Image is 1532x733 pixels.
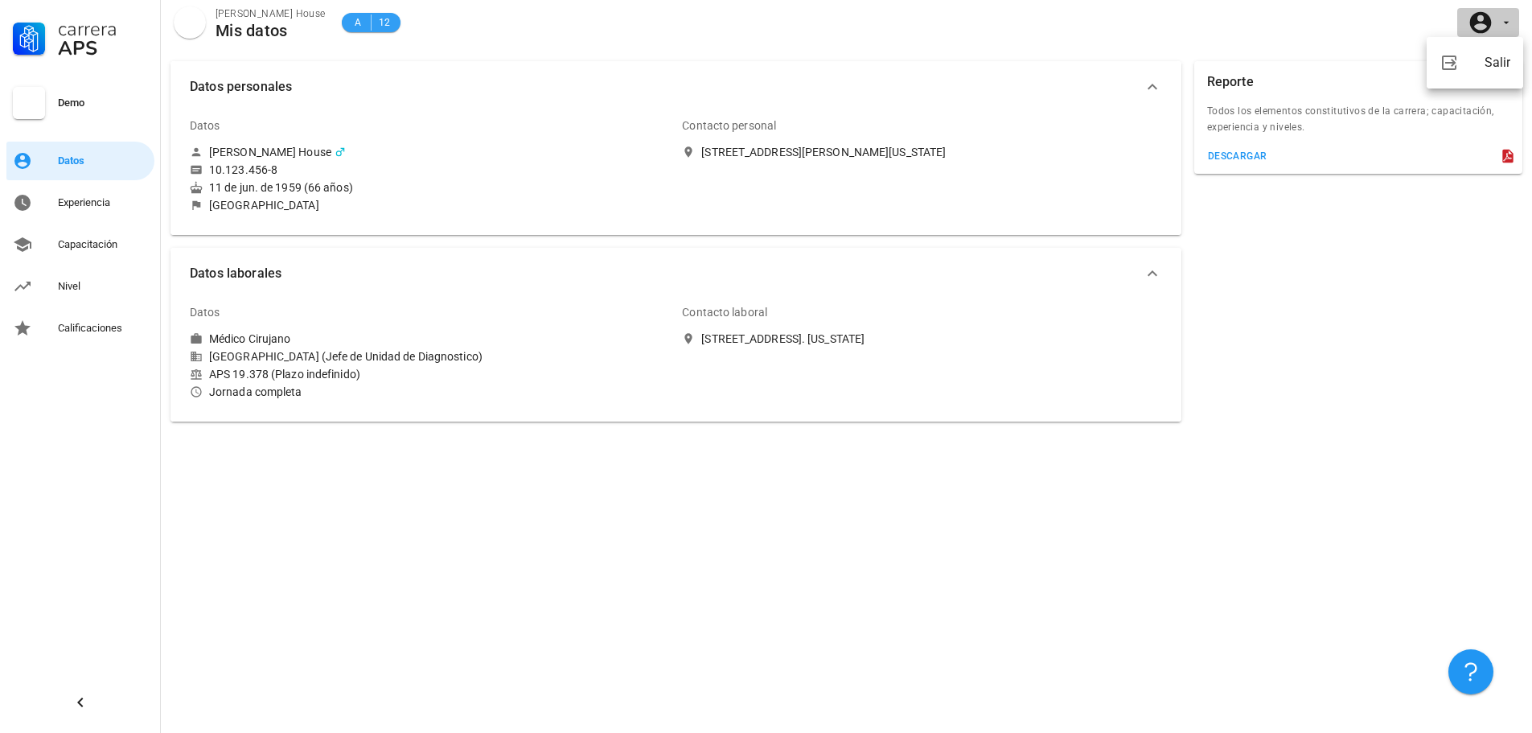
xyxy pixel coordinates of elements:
[190,367,669,381] div: APS 19.378 (Plazo indefinido)
[6,183,154,222] a: Experiencia
[190,293,220,331] div: Datos
[190,349,669,364] div: [GEOGRAPHIC_DATA] (Jefe de Unidad de Diagnostico)
[58,19,148,39] div: Carrera
[1207,61,1254,103] div: Reporte
[58,154,148,167] div: Datos
[170,248,1181,299] button: Datos laborales
[6,309,154,348] a: Calificaciones
[1207,150,1267,162] div: descargar
[209,163,277,177] div: 10.123.456-8
[6,142,154,180] a: Datos
[1485,47,1510,79] div: Salir
[190,262,1143,285] span: Datos laborales
[682,145,1161,159] a: [STREET_ADDRESS][PERSON_NAME][US_STATE]
[1194,103,1522,145] div: Todos los elementos constitutivos de la carrera; capacitación, experiencia y niveles.
[216,6,326,22] div: [PERSON_NAME] House
[170,61,1181,113] button: Datos personales
[58,39,148,58] div: APS
[701,145,946,159] div: [STREET_ADDRESS][PERSON_NAME][US_STATE]
[190,76,1143,98] span: Datos personales
[6,267,154,306] a: Nivel
[701,331,865,346] div: [STREET_ADDRESS]. [US_STATE]
[216,22,326,39] div: Mis datos
[682,106,776,145] div: Contacto personal
[351,14,364,31] span: A
[58,280,148,293] div: Nivel
[174,6,206,39] div: avatar
[682,293,767,331] div: Contacto laboral
[58,238,148,251] div: Capacitación
[190,106,220,145] div: Datos
[58,97,148,109] div: Demo
[209,198,319,212] div: [GEOGRAPHIC_DATA]
[378,14,391,31] span: 12
[682,331,1161,346] a: [STREET_ADDRESS]. [US_STATE]
[58,196,148,209] div: Experiencia
[6,225,154,264] a: Capacitación
[190,180,669,195] div: 11 de jun. de 1959 (66 años)
[1201,145,1274,167] button: descargar
[58,322,148,335] div: Calificaciones
[209,331,291,346] div: Médico Cirujano
[209,145,331,159] div: [PERSON_NAME] House
[190,385,669,399] div: Jornada completa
